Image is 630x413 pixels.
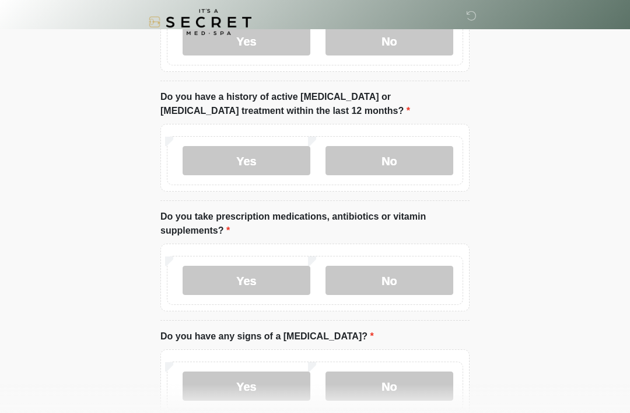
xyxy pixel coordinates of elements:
[325,372,453,401] label: No
[160,210,470,238] label: Do you take prescription medications, antibiotics or vitamin supplements?
[183,266,310,295] label: Yes
[183,372,310,401] label: Yes
[325,146,453,175] label: No
[183,146,310,175] label: Yes
[160,90,470,118] label: Do you have a history of active [MEDICAL_DATA] or [MEDICAL_DATA] treatment within the last 12 mon...
[325,266,453,295] label: No
[149,9,251,35] img: It's A Secret Med Spa Logo
[160,329,374,343] label: Do you have any signs of a [MEDICAL_DATA]?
